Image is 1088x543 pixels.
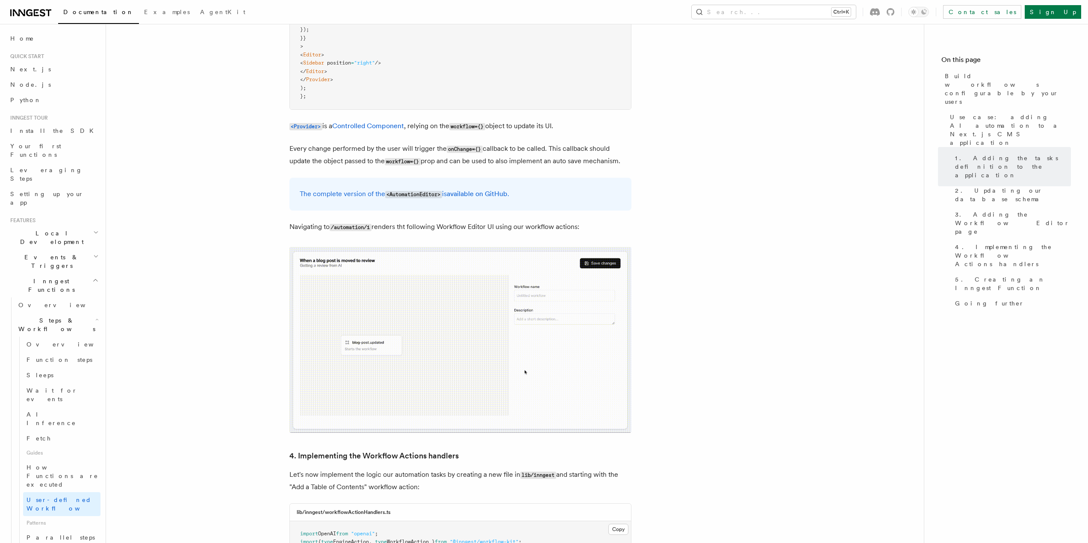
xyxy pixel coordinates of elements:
button: Search...Ctrl+K [692,5,856,19]
span: Sidebar [303,60,324,66]
p: The complete version of the is . [300,188,621,200]
a: Leveraging Steps [7,162,100,186]
button: Copy [608,524,628,535]
span: Next.js [10,66,51,73]
span: 1. Adding the tasks definition to the application [955,154,1071,179]
p: is a , relying on the object to update its UI. [289,120,631,132]
span: User-defined Workflows [27,496,103,512]
span: "right" [354,60,375,66]
span: Overview [27,341,115,348]
kbd: Ctrl+K [831,8,851,16]
p: Let's now implement the logic our automation tasks by creating a new file in and starting with th... [289,469,631,493]
a: How Functions are executed [23,460,100,492]
code: <Provider> [289,123,322,130]
span: < [300,60,303,66]
span: Documentation [63,9,134,15]
span: Local Development [7,229,93,246]
span: import [300,531,318,537]
span: </ [300,68,306,74]
span: > [321,52,324,58]
span: Patterns [23,516,100,530]
a: Next.js [7,62,100,77]
span: > [300,43,303,49]
span: > [330,76,333,82]
a: 3. Adding the Workflow Editor page [952,207,1071,239]
code: <AutomationEditor> [385,191,442,198]
code: /automation/1 [330,224,372,231]
span: Events & Triggers [7,253,93,270]
span: }} [300,35,306,41]
span: Editor [306,68,324,74]
img: workflow-kit-announcement-video-loop.gif [289,247,631,433]
span: Wait for events [27,387,77,402]
span: Going further [955,299,1024,308]
span: AgentKit [200,9,245,15]
a: 1. Adding the tasks definition to the application [952,150,1071,183]
span: Install the SDK [10,127,99,134]
span: Inngest tour [7,114,48,121]
span: "openai" [351,531,375,537]
code: workflow={} [449,123,485,130]
a: AgentKit [195,3,251,23]
span: Node.js [10,81,51,88]
a: <Provider> [289,122,322,130]
a: Documentation [58,3,139,24]
a: Node.js [7,77,100,92]
span: ; [375,531,378,537]
span: Parallel steps [27,534,95,541]
a: Build workflows configurable by your users [941,68,1071,109]
a: 2. Updating our database schema [952,183,1071,207]
a: Sign Up [1025,5,1081,19]
span: from [336,531,348,537]
a: Controlled Component [332,122,404,130]
span: AI Inference [27,411,76,426]
p: Every change performed by the user will trigger the callback to be called. This callback should u... [289,143,631,167]
a: Overview [15,297,100,313]
a: Fetch [23,431,100,446]
span: Provider [306,76,330,82]
a: 4. Implementing the Workflow Actions handlers [952,239,1071,272]
h3: lib/inngest/workflowActionHandlers.ts [297,509,391,516]
span: How Functions are executed [27,464,98,488]
span: Python [10,97,41,103]
span: Steps & Workflows [15,316,95,333]
button: Inngest Functions [7,273,100,297]
span: > [324,68,327,74]
span: Examples [144,9,190,15]
span: position [327,60,351,66]
a: Examples [139,3,195,23]
span: Function steps [27,356,92,363]
span: = [351,60,354,66]
span: Inngest Functions [7,277,92,294]
a: Install the SDK [7,123,100,138]
span: < [300,52,303,58]
span: 2. Updating our database schema [955,186,1071,203]
span: Leveraging Steps [10,167,83,182]
a: Wait for events [23,383,100,407]
span: Build workflows configurable by your users [945,72,1071,106]
a: Setting up your app [7,186,100,210]
span: Features [7,217,35,224]
button: Toggle dark mode [908,7,929,17]
span: Sleeps [27,372,53,379]
a: Sleeps [23,367,100,383]
span: Guides [23,446,100,460]
span: Home [10,34,34,43]
code: lib/inngest [520,472,556,479]
a: Overview [23,337,100,352]
span: Fetch [27,435,51,442]
span: Setting up your app [10,191,84,206]
span: }; [300,93,306,99]
span: }); [300,26,309,32]
a: Your first Functions [7,138,100,162]
a: Use case: adding AI automation to a Next.js CMS application [946,109,1071,150]
code: workflow={} [385,158,421,165]
a: AI Inference [23,407,100,431]
a: Function steps [23,352,100,367]
a: 5. Creating an Inngest Function [952,272,1071,296]
span: 4. Implementing the Workflow Actions handlers [955,243,1071,268]
span: </ [300,76,306,82]
h4: On this page [941,55,1071,68]
p: Navigating to renders tht following Workflow Editor UI using our workflow actions: [289,221,631,233]
span: Your first Functions [10,143,61,158]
